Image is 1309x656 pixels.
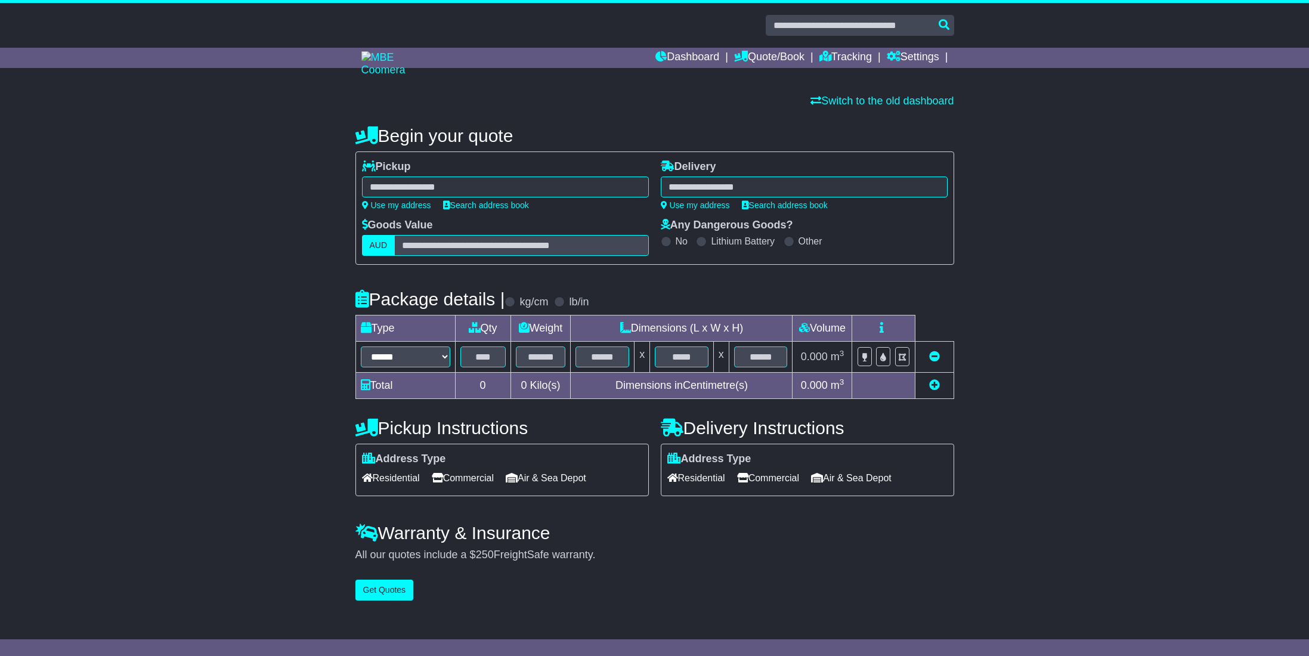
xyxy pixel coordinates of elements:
[355,126,954,146] h4: Begin your quote
[455,373,510,399] td: 0
[831,379,844,391] span: m
[840,349,844,358] sup: 3
[667,453,751,466] label: Address Type
[831,351,844,363] span: m
[355,580,414,601] button: Get Quotes
[362,160,411,174] label: Pickup
[571,373,793,399] td: Dimensions in Centimetre(s)
[742,200,828,210] a: Search address book
[355,315,455,342] td: Type
[737,469,799,487] span: Commercial
[571,315,793,342] td: Dimensions (L x W x H)
[362,235,395,256] label: AUD
[734,48,804,68] a: Quote/Book
[362,453,446,466] label: Address Type
[840,377,844,386] sup: 3
[355,549,954,562] div: All our quotes include a $ FreightSafe warranty.
[569,296,589,309] label: lb/in
[799,236,822,247] label: Other
[801,379,828,391] span: 0.000
[801,351,828,363] span: 0.000
[635,342,650,373] td: x
[810,95,954,107] a: Switch to the old dashboard
[510,315,571,342] td: Weight
[793,315,852,342] td: Volume
[362,200,431,210] a: Use my address
[432,469,494,487] span: Commercial
[655,48,719,68] a: Dashboard
[929,379,940,391] a: Add new item
[711,236,775,247] label: Lithium Battery
[455,315,510,342] td: Qty
[676,236,688,247] label: No
[510,373,571,399] td: Kilo(s)
[355,418,649,438] h4: Pickup Instructions
[355,289,505,309] h4: Package details |
[661,200,730,210] a: Use my address
[887,48,939,68] a: Settings
[355,373,455,399] td: Total
[362,469,420,487] span: Residential
[819,48,872,68] a: Tracking
[661,160,716,174] label: Delivery
[713,342,729,373] td: x
[362,219,433,232] label: Goods Value
[667,469,725,487] span: Residential
[443,200,529,210] a: Search address book
[355,523,954,543] h4: Warranty & Insurance
[519,296,548,309] label: kg/cm
[811,469,892,487] span: Air & Sea Depot
[521,379,527,391] span: 0
[476,549,494,561] span: 250
[661,418,954,438] h4: Delivery Instructions
[929,351,940,363] a: Remove this item
[661,219,793,232] label: Any Dangerous Goods?
[506,469,586,487] span: Air & Sea Depot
